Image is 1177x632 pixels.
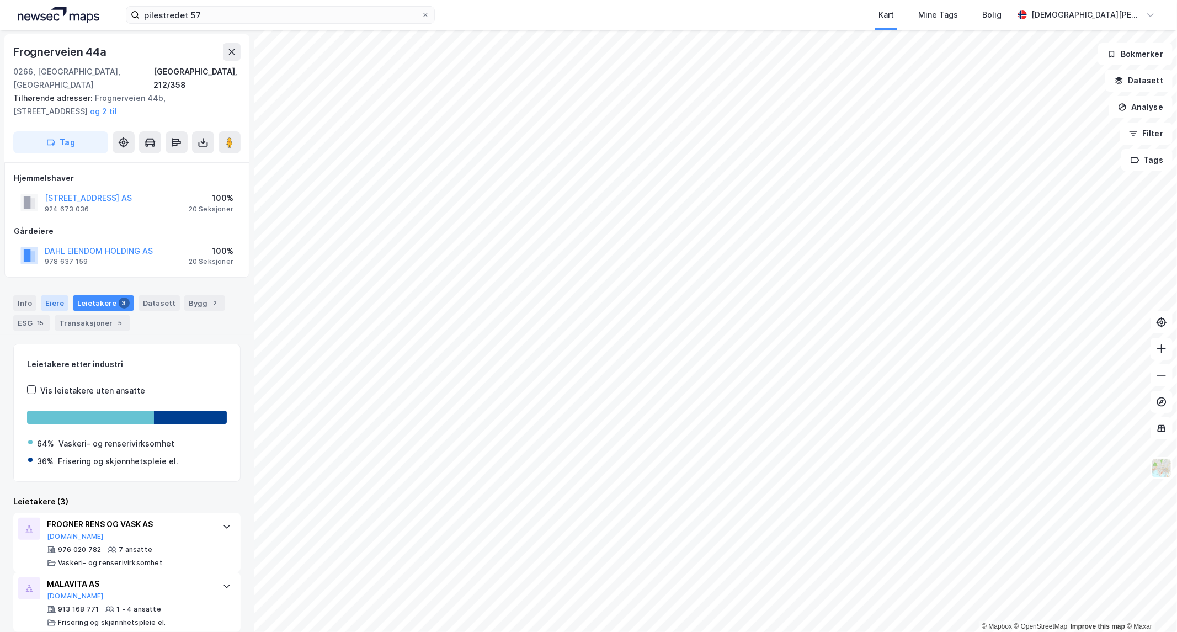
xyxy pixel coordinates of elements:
[210,298,221,309] div: 2
[1121,149,1173,171] button: Tags
[47,518,211,531] div: FROGNER RENS OG VASK AS
[13,131,108,153] button: Tag
[40,384,145,397] div: Vis leietakere uten ansatte
[184,295,225,311] div: Bygg
[47,577,211,591] div: MALAVITA AS
[119,545,152,554] div: 7 ansatte
[55,315,130,331] div: Transaksjoner
[1122,579,1177,632] iframe: Chat Widget
[153,65,241,92] div: [GEOGRAPHIC_DATA], 212/358
[58,618,166,627] div: Frisering og skjønnhetspleie el.
[116,605,161,614] div: 1 - 4 ansatte
[140,7,421,23] input: Søk på adresse, matrikkel, gårdeiere, leietakere eller personer
[1031,8,1142,22] div: [DEMOGRAPHIC_DATA][PERSON_NAME]
[37,455,54,468] div: 36%
[47,592,104,601] button: [DOMAIN_NAME]
[918,8,958,22] div: Mine Tags
[58,545,101,554] div: 976 020 782
[1105,70,1173,92] button: Datasett
[13,92,232,118] div: Frognerveien 44b, [STREET_ADDRESS]
[1122,579,1177,632] div: Kontrollprogram for chat
[115,317,126,328] div: 5
[13,295,36,311] div: Info
[878,8,894,22] div: Kart
[1109,96,1173,118] button: Analyse
[189,257,233,266] div: 20 Seksjoner
[119,298,130,309] div: 3
[189,205,233,214] div: 20 Seksjoner
[982,623,1012,630] a: Mapbox
[13,315,50,331] div: ESG
[13,93,95,103] span: Tilhørende adresser:
[189,245,233,258] div: 100%
[47,532,104,541] button: [DOMAIN_NAME]
[45,257,88,266] div: 978 637 159
[13,65,153,92] div: 0266, [GEOGRAPHIC_DATA], [GEOGRAPHIC_DATA]
[1071,623,1125,630] a: Improve this map
[14,172,240,185] div: Hjemmelshaver
[37,437,54,450] div: 64%
[41,295,68,311] div: Eiere
[58,455,178,468] div: Frisering og skjønnhetspleie el.
[13,43,109,61] div: Frognerveien 44a
[73,295,134,311] div: Leietakere
[27,358,227,371] div: Leietakere etter industri
[1014,623,1068,630] a: OpenStreetMap
[13,495,241,508] div: Leietakere (3)
[18,7,99,23] img: logo.a4113a55bc3d86da70a041830d287a7e.svg
[58,605,99,614] div: 913 168 771
[58,559,163,567] div: Vaskeri- og renserivirksomhet
[189,192,233,205] div: 100%
[58,437,174,450] div: Vaskeri- og renserivirksomhet
[139,295,180,311] div: Datasett
[14,225,240,238] div: Gårdeiere
[1151,458,1172,479] img: Z
[1120,123,1173,145] button: Filter
[35,317,46,328] div: 15
[982,8,1002,22] div: Bolig
[1098,43,1173,65] button: Bokmerker
[45,205,89,214] div: 924 673 036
